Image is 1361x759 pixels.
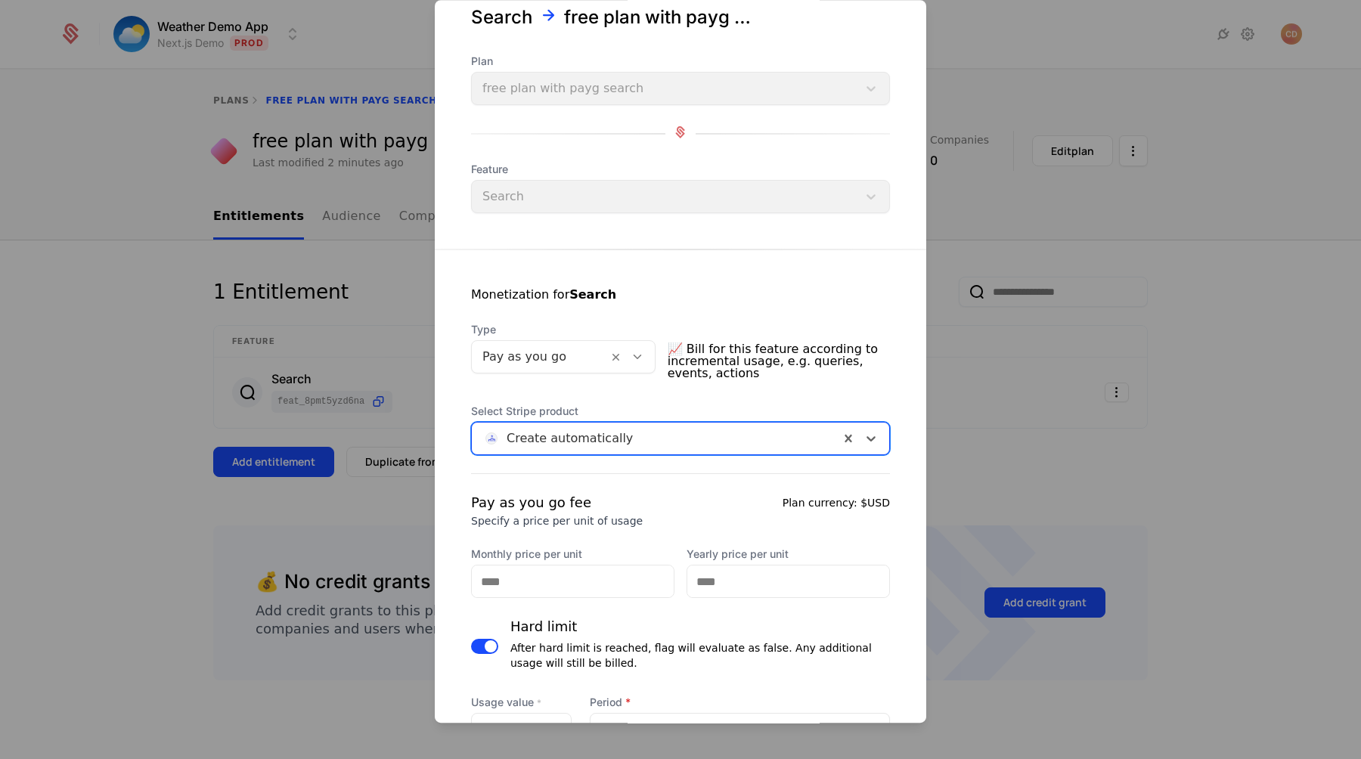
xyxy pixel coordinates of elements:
span: Period [590,695,890,710]
span: Feature [471,162,890,177]
div: Hard limit [510,616,890,637]
strong: Search [569,287,616,302]
div: Pay as you go fee [471,492,643,513]
div: Specify a price per unit of usage [471,513,643,528]
span: $USD [860,497,890,509]
div: free plan with payg search [564,5,759,29]
label: Usage value [471,695,572,710]
div: Search [471,5,532,29]
span: Select Stripe product [471,404,890,419]
span: Type [471,322,656,337]
div: Monetization for [471,286,616,304]
span: 📈 Bill for this feature according to incremental usage, e.g. queries, events, actions [668,337,890,386]
span: Plan [471,54,890,69]
label: Yearly price per unit [687,547,890,562]
label: Monthly price per unit [471,547,674,562]
div: After hard limit is reached, flag will evaluate as false. Any additional usage will still be billed. [510,640,890,671]
div: Plan currency: [783,492,890,528]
